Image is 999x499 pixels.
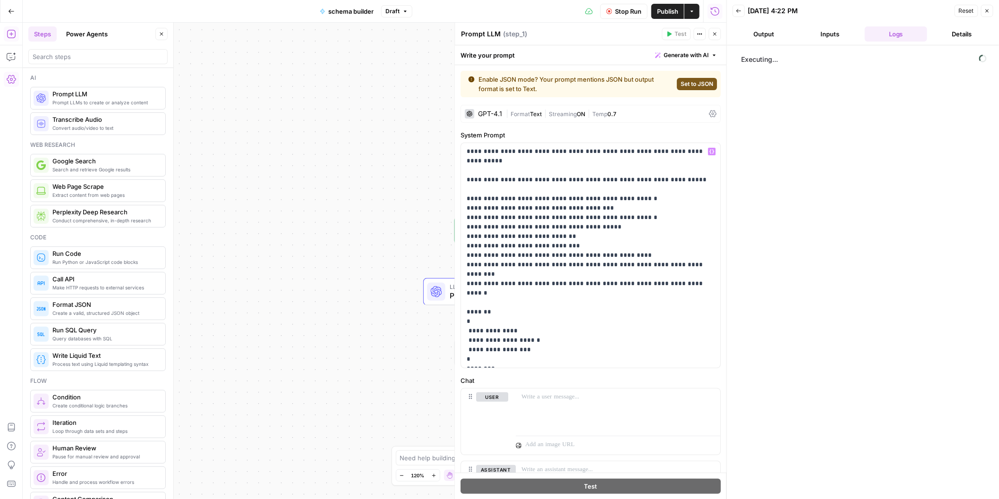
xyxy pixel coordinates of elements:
[52,207,158,217] span: Perplexity Deep Research
[52,156,158,166] span: Google Search
[477,392,509,402] button: user
[675,30,687,38] span: Test
[461,376,721,385] label: Chat
[423,339,599,367] div: EndOutput
[461,130,721,140] label: System Prompt
[30,74,166,82] div: Ai
[865,26,927,42] button: Logs
[549,110,577,118] span: Streaming
[52,166,158,173] span: Search and retrieve Google results
[381,5,412,17] button: Draft
[477,465,516,474] button: assistant
[328,7,374,16] span: schema builder
[450,290,569,301] span: Prompt LLM
[615,7,641,16] span: Stop Run
[52,351,158,360] span: Write Liquid Text
[52,217,158,224] span: Conduct comprehensive, in-depth research
[28,26,57,42] button: Steps
[423,278,599,305] div: LLM · GPT-4.1Prompt LLMStep 1
[52,182,158,191] span: Web Page Scrape
[52,335,158,342] span: Query databases with SQL
[455,45,727,65] div: Write your prompt
[657,7,678,16] span: Publish
[511,110,530,118] span: Format
[478,110,503,117] div: GPT-4.1
[681,80,714,88] span: Set to JSON
[30,233,166,242] div: Code
[52,453,158,460] span: Pause for manual review and approval
[52,300,158,309] span: Format JSON
[30,141,166,149] div: Web research
[52,427,158,435] span: Loop through data sets and steps
[52,392,158,402] span: Condition
[738,52,990,67] span: Executing...
[469,75,674,93] div: Enable JSON mode? Your prompt mentions JSON but output format is set to Text.
[52,115,158,124] span: Transcribe Audio
[651,4,684,19] button: Publish
[677,78,717,90] button: Set to JSON
[52,418,158,427] span: Iteration
[450,282,569,291] span: LLM · GPT-4.1
[52,478,158,486] span: Handle and process workflow errors
[530,110,542,118] span: Text
[608,110,617,118] span: 0.7
[955,5,978,17] button: Reset
[52,124,158,132] span: Convert audio/video to text
[385,7,400,16] span: Draft
[577,110,586,118] span: ON
[52,258,158,266] span: Run Python or JavaScript code blocks
[662,28,691,40] button: Test
[52,274,158,284] span: Call API
[586,109,593,118] span: |
[52,402,158,409] span: Create conditional logic branches
[52,249,158,258] span: Run Code
[60,26,113,42] button: Power Agents
[52,191,158,199] span: Extract content from web pages
[504,29,528,39] span: ( step_1 )
[593,110,608,118] span: Temp
[799,26,861,42] button: Inputs
[506,109,511,118] span: |
[314,4,379,19] button: schema builder
[461,389,509,455] div: user
[52,99,158,106] span: Prompt LLMs to create or analyze content
[411,472,425,479] span: 120%
[423,217,599,244] div: WorkflowSet InputsInputs
[542,109,549,118] span: |
[664,51,709,59] span: Generate with AI
[600,4,648,19] button: Stop Run
[30,377,166,385] div: Flow
[931,26,993,42] button: Details
[461,29,501,39] textarea: Prompt LLM
[461,479,721,494] button: Test
[52,309,158,317] span: Create a valid, structured JSON object
[652,49,721,61] button: Generate with AI
[959,7,974,15] span: Reset
[52,469,158,478] span: Error
[33,52,163,61] input: Search steps
[584,482,598,491] span: Test
[52,360,158,368] span: Process text using Liquid templating syntax
[733,26,795,42] button: Output
[52,325,158,335] span: Run SQL Query
[52,443,158,453] span: Human Review
[52,89,158,99] span: Prompt LLM
[52,284,158,291] span: Make HTTP requests to external services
